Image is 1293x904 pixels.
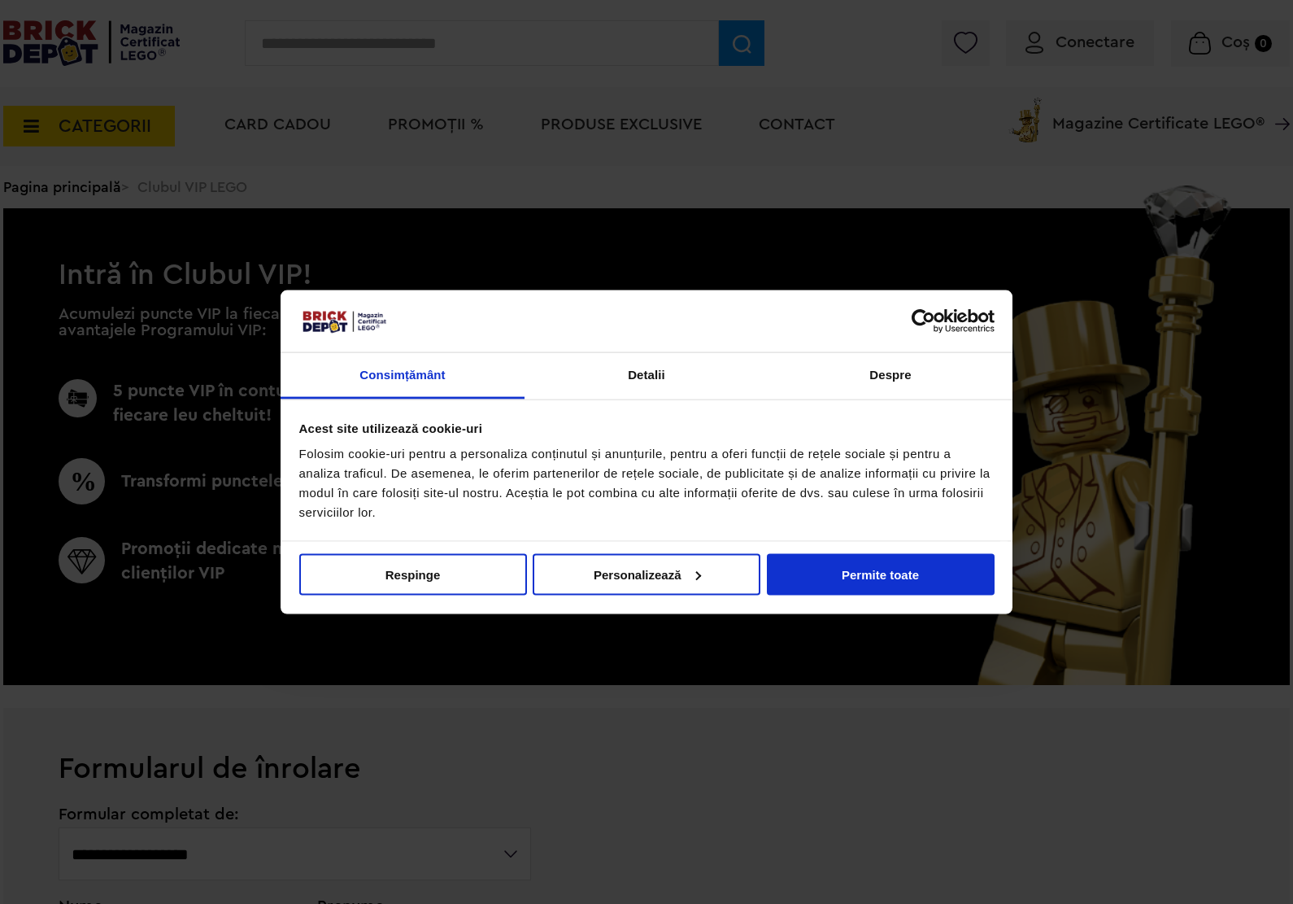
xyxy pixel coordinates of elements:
button: Permite toate [767,553,995,595]
a: Usercentrics Cookiebot - opens in a new window [852,308,995,333]
a: Consimțământ [281,353,525,400]
div: Acest site utilizează cookie-uri [299,418,995,438]
div: Folosim cookie-uri pentru a personaliza conținutul și anunțurile, pentru a oferi funcții de rețel... [299,444,995,522]
img: siglă [299,308,389,334]
button: Respinge [299,553,527,595]
a: Despre [768,353,1012,400]
a: Detalii [525,353,768,400]
button: Personalizează [533,553,760,595]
